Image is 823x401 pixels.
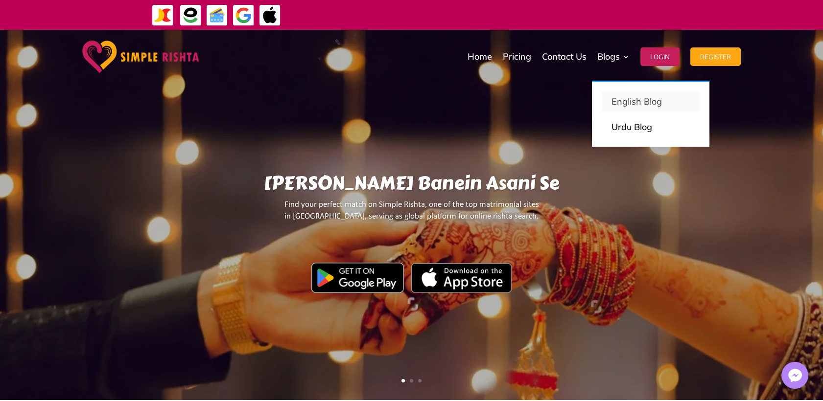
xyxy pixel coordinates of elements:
a: 3 [418,379,422,382]
img: GooglePay-icon [233,4,255,26]
img: Messenger [785,366,805,385]
p: Find your perfect match on Simple Rishta, one of the top matrimonial sites in [GEOGRAPHIC_DATA], ... [107,199,716,231]
button: Login [640,47,680,66]
a: Login [640,32,680,81]
img: EasyPaisa-icon [180,4,202,26]
img: JazzCash-icon [152,4,174,26]
strong: ایزی پیسہ [567,6,589,23]
button: Register [690,47,741,66]
a: 2 [410,379,413,382]
img: ApplePay-icon [259,4,281,26]
h1: [PERSON_NAME] Banein Asani Se [107,172,716,199]
strong: جاز کیش [591,6,612,23]
a: Contact Us [542,32,587,81]
a: English Blog [602,92,700,111]
img: Credit Cards [206,4,228,26]
p: English Blog [611,95,690,109]
a: Blogs [597,32,630,81]
a: Pricing [503,32,531,81]
a: Home [468,32,492,81]
img: Google Play [311,263,404,293]
a: Urdu Blog [602,117,700,137]
a: 1 [401,379,405,382]
a: Register [690,32,741,81]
